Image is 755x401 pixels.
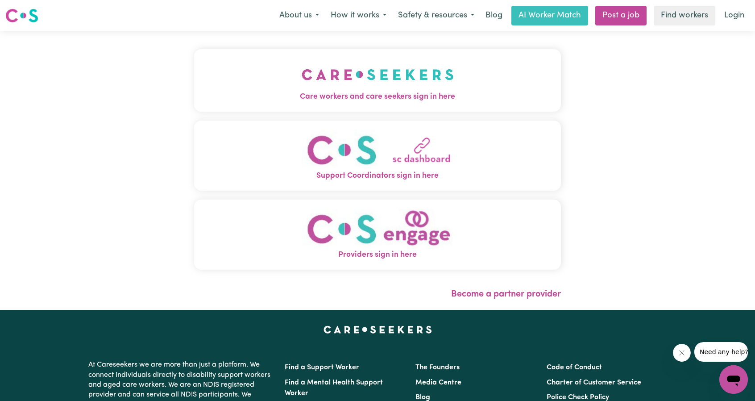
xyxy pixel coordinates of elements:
[194,170,561,182] span: Support Coordinators sign in here
[595,6,647,25] a: Post a job
[194,200,561,270] button: Providers sign in here
[285,364,359,371] a: Find a Support Worker
[480,6,508,25] a: Blog
[547,379,641,386] a: Charter of Customer Service
[547,394,609,401] a: Police Check Policy
[274,6,325,25] button: About us
[324,326,432,333] a: Careseekers home page
[194,49,561,112] button: Care workers and care seekers sign in here
[719,365,748,394] iframe: Button to launch messaging window
[194,249,561,261] span: Providers sign in here
[673,344,691,362] iframe: Close message
[415,394,430,401] a: Blog
[694,342,748,362] iframe: Message from company
[325,6,392,25] button: How it works
[5,5,38,26] a: Careseekers logo
[194,91,561,103] span: Care workers and care seekers sign in here
[392,6,480,25] button: Safety & resources
[415,379,461,386] a: Media Centre
[415,364,460,371] a: The Founders
[285,379,383,397] a: Find a Mental Health Support Worker
[451,290,561,299] a: Become a partner provider
[547,364,602,371] a: Code of Conduct
[194,121,561,191] button: Support Coordinators sign in here
[654,6,715,25] a: Find workers
[511,6,588,25] a: AI Worker Match
[5,8,38,24] img: Careseekers logo
[5,6,54,13] span: Need any help?
[719,6,750,25] a: Login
